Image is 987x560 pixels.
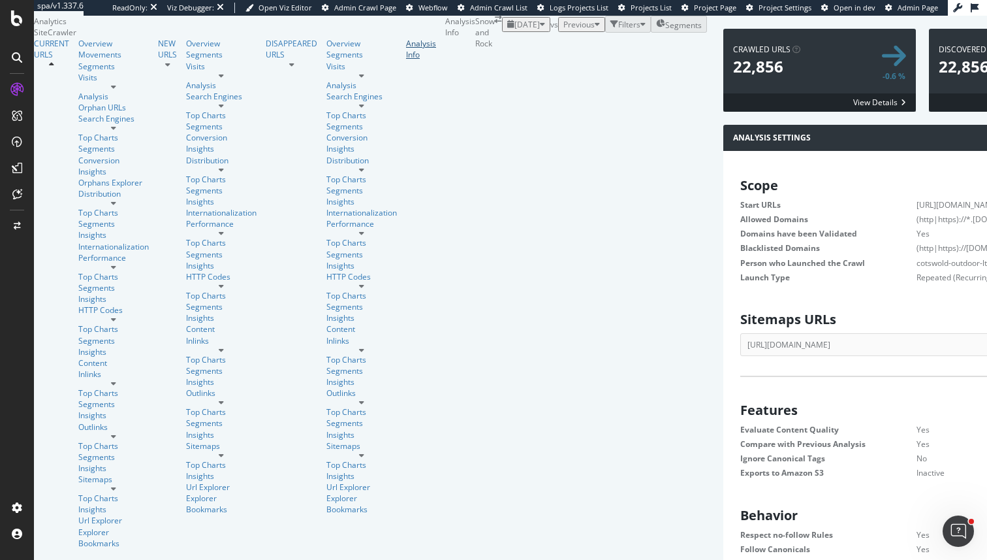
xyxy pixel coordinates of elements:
a: Segments [186,301,257,312]
div: Sitemaps [186,440,257,452]
div: Top Charts [186,110,257,121]
div: Segments [326,365,397,376]
span: vs [550,19,558,30]
div: Insights [326,470,397,482]
div: Insights [78,166,149,177]
div: Overview [78,38,149,49]
a: Internationalization [186,207,257,218]
a: Admin Page [885,3,938,13]
a: Segments [186,249,257,260]
div: Explorer Bookmarks [186,493,257,515]
a: Outlinks [186,387,257,399]
a: HTTP Codes [326,271,397,282]
a: Segments [78,218,149,229]
a: Top Charts [326,290,397,301]
h4: Analysis Settings [733,131,811,144]
a: Open Viz Editor [245,3,312,13]
div: Segments [78,335,149,346]
a: Insights [186,312,257,323]
a: Inlinks [78,369,149,380]
div: Search Engines [78,113,149,124]
a: Overview [326,38,397,49]
a: Segments [78,452,149,463]
a: DISAPPEARED URLS [266,38,317,60]
div: Outlinks [326,387,397,399]
div: Top Charts [186,406,257,418]
a: Top Charts [78,440,149,452]
div: Segments [186,418,257,429]
div: Top Charts [186,459,257,470]
a: Top Charts [186,354,257,365]
div: Segments [186,49,257,60]
a: Open in dev [821,3,875,13]
div: Visits [326,61,397,72]
div: Internationalization [78,241,149,252]
a: Url Explorer [326,482,397,493]
a: Insights [78,410,149,421]
button: Segments [651,16,707,33]
div: Internationalization [326,207,397,218]
iframe: Intercom live chat [943,516,974,547]
a: Search Engines [326,91,397,102]
a: Top Charts [186,174,257,185]
div: Analysis Info [406,38,436,60]
a: Insights [186,376,257,387]
a: Movements [78,49,149,60]
a: Admin Crawl Page [322,3,396,13]
a: Content [78,357,149,369]
dt: Blacklisted Domains [740,242,916,254]
a: Insights [186,429,257,440]
a: Sitemaps [78,474,149,485]
span: Admin Crawl List [470,3,527,12]
a: Top Charts [326,237,397,248]
div: Insights [186,260,257,271]
a: Outlinks [78,421,149,433]
div: CURRENT URLS [34,38,69,60]
div: Top Charts [326,354,397,365]
a: Analysis [186,80,257,91]
a: Url Explorer [78,515,149,526]
a: HTTP Codes [186,271,257,282]
a: Segments [186,185,257,196]
a: Conversion [186,132,257,143]
a: Insights [326,376,397,387]
div: ReadOnly: [112,3,148,13]
div: Top Charts [78,323,149,335]
dt: Respect no-follow Rules [740,529,916,540]
span: Open in dev [834,3,875,12]
a: Top Charts [78,207,149,218]
a: Explorer Bookmarks [326,493,397,515]
div: Top Charts [78,132,149,143]
a: Top Charts [326,459,397,470]
div: Search Engines [186,91,257,102]
div: Insights [326,260,397,271]
div: Top Charts [326,406,397,418]
a: Top Charts [186,290,257,301]
a: Inlinks [326,335,397,346]
div: Top Charts [78,493,149,504]
a: Content [186,323,257,335]
a: NEW URLS [158,38,177,60]
div: Insights [78,463,149,474]
div: Filters [618,19,640,30]
div: Performance [326,218,397,229]
a: Distribution [78,188,149,199]
span: Logs Projects List [550,3,608,12]
a: Top Charts [326,110,397,121]
div: Insights [326,429,397,440]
